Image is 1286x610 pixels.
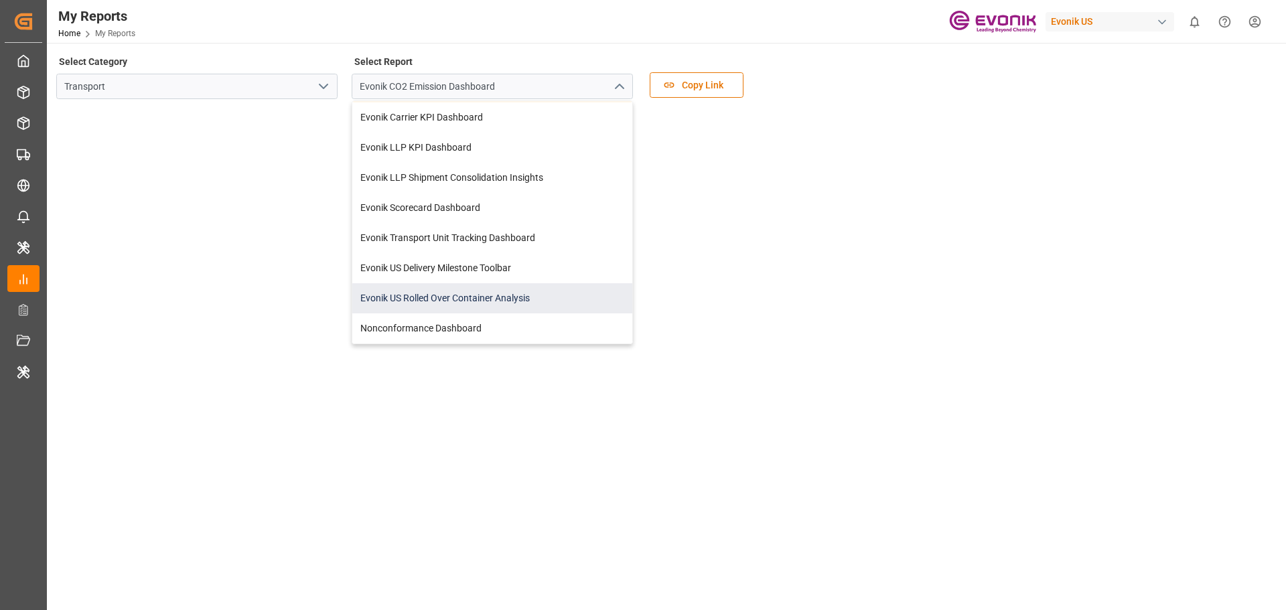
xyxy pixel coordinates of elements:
button: Evonik US [1046,9,1180,34]
div: Evonik US Rolled Over Container Analysis [352,283,632,313]
div: Nonconformance Dashboard [352,313,632,344]
button: Help Center [1210,7,1240,37]
div: Evonik US Delivery Milestone Toolbar [352,253,632,283]
button: open menu [313,76,333,97]
div: Evonik LLP KPI Dashboard [352,133,632,163]
span: Copy Link [675,78,730,92]
input: Type to search/select [352,74,633,99]
div: Evonik LLP Shipment Consolidation Insights [352,163,632,193]
img: Evonik-brand-mark-Deep-Purple-RGB.jpeg_1700498283.jpeg [949,10,1036,33]
label: Select Report [352,52,415,71]
div: Evonik Transport Unit Tracking Dashboard [352,223,632,253]
button: close menu [608,76,628,97]
button: show 0 new notifications [1180,7,1210,37]
a: Home [58,29,80,38]
input: Type to search/select [56,74,338,99]
div: My Reports [58,6,135,26]
button: Copy Link [650,72,743,98]
div: Evonik Carrier KPI Dashboard [352,102,632,133]
label: Select Category [56,52,129,71]
div: Evonik Scorecard Dashboard [352,193,632,223]
div: Evonik US [1046,12,1174,31]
